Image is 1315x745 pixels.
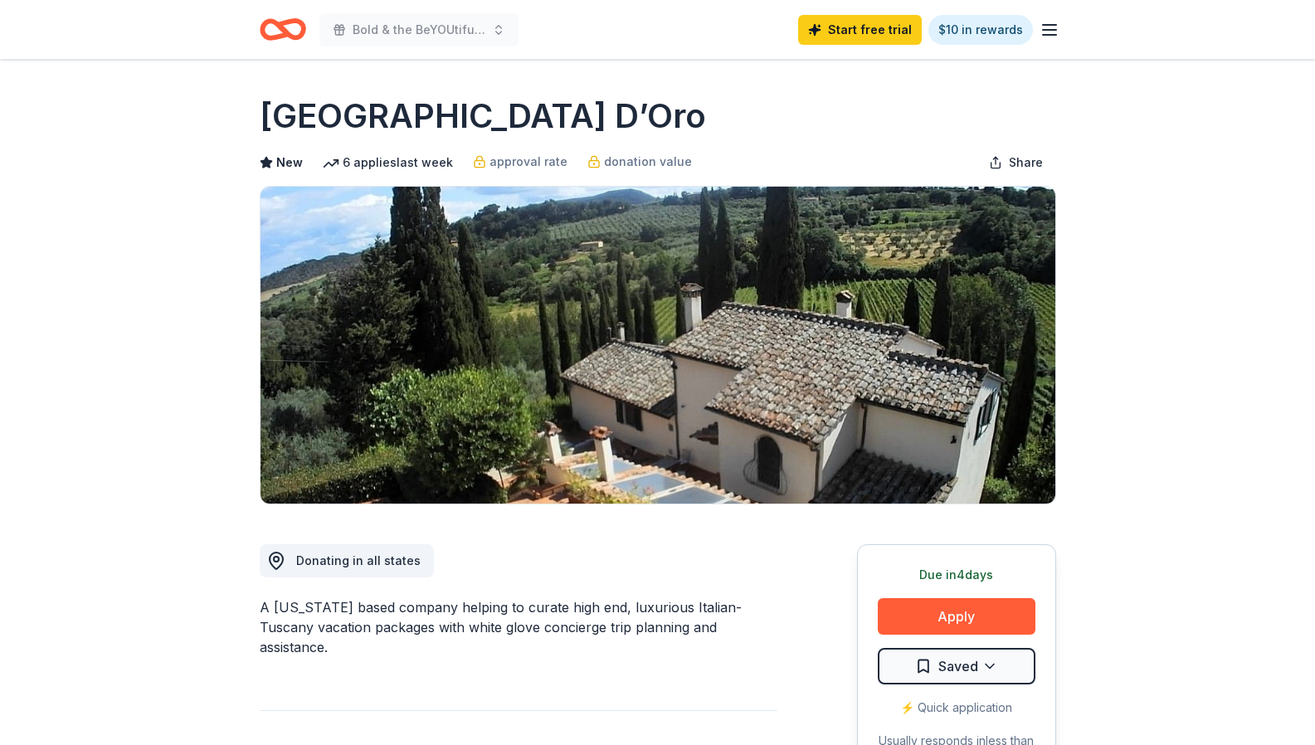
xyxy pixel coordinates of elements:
h1: [GEOGRAPHIC_DATA] D’Oro [260,93,706,139]
div: A [US_STATE] based company helping to curate high end, luxurious Italian-Tuscany vacation package... [260,597,777,657]
button: Bold & the BeYOUtiful Blueprint Tour [319,13,519,46]
span: Bold & the BeYOUtiful Blueprint Tour [353,20,485,40]
span: Saved [938,655,978,677]
a: $10 in rewards [928,15,1033,45]
div: ⚡️ Quick application [878,698,1035,718]
a: donation value [587,152,692,172]
div: 6 applies last week [323,153,453,173]
button: Apply [878,598,1035,635]
span: Donating in all states [296,553,421,567]
span: donation value [604,152,692,172]
button: Saved [878,648,1035,684]
a: Start free trial [798,15,922,45]
a: Home [260,10,306,49]
span: New [276,153,303,173]
img: Image for Villa Sogni D’Oro [261,187,1055,504]
span: approval rate [489,152,567,172]
a: approval rate [473,152,567,172]
span: Share [1009,153,1043,173]
div: Due in 4 days [878,565,1035,585]
button: Share [976,146,1056,179]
